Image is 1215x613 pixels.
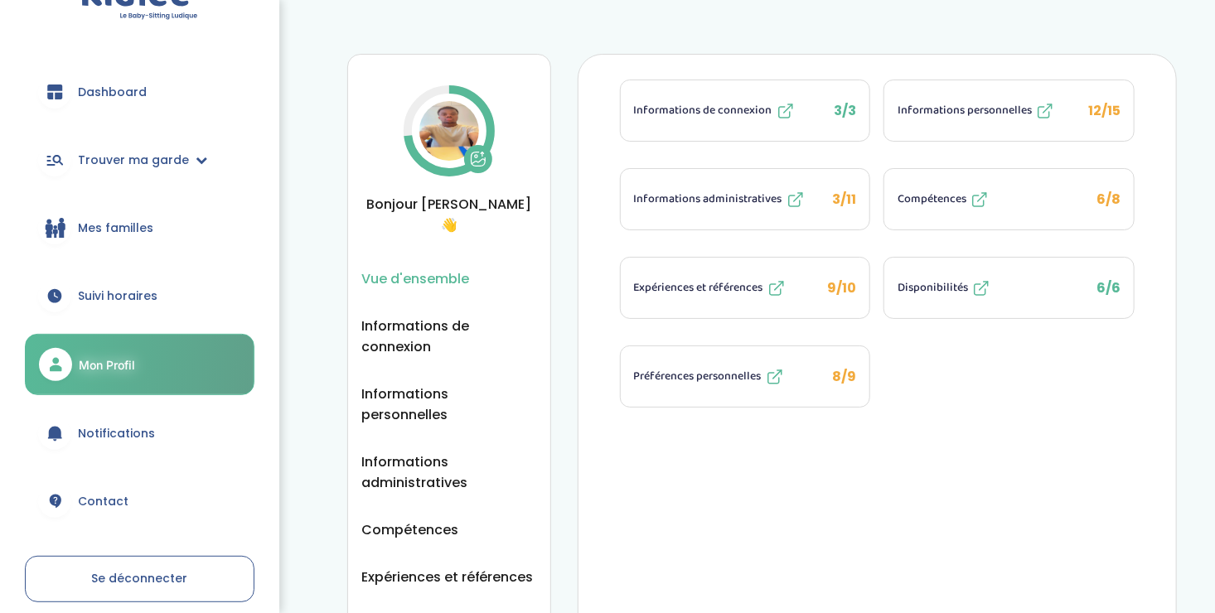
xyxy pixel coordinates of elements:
[832,190,856,209] span: 3/11
[361,567,534,587] button: Expériences et références
[92,570,188,586] span: Se déconnecter
[25,198,254,258] a: Mes familles
[883,168,1135,230] li: 6/8
[834,101,856,120] span: 3/3
[621,258,870,318] button: Expériences et références 9/10
[634,368,762,385] span: Préférences personnelles
[419,101,479,161] img: Avatar
[621,80,870,141] button: Informations de connexion 3/3
[79,356,135,374] span: Mon Profil
[1088,101,1121,120] span: 12/15
[620,168,871,230] li: 3/11
[634,102,772,119] span: Informations de connexion
[78,152,189,169] span: Trouver ma garde
[883,257,1135,319] li: 6/6
[898,191,966,208] span: Compétences
[361,268,469,289] button: Vue d'ensemble
[25,266,254,326] a: Suivi horaires
[361,384,537,425] button: Informations personnelles
[832,367,856,386] span: 8/9
[621,169,870,229] button: Informations administratives 3/11
[25,556,254,602] a: Se déconnecter
[620,257,871,319] li: 9/10
[884,169,1134,229] button: Compétences 6/8
[361,451,537,493] button: Informations administratives
[620,345,871,408] li: 8/9
[620,80,871,142] li: 3/3
[621,346,870,407] button: Préférences personnelles 8/9
[25,130,254,190] a: Trouver ma garde
[634,191,782,208] span: Informations administratives
[361,194,537,235] span: Bonjour [PERSON_NAME] 👋
[78,84,147,101] span: Dashboard
[884,258,1134,318] button: Disponibilités 6/6
[25,403,254,463] a: Notifications
[78,287,157,305] span: Suivi horaires
[898,279,968,297] span: Disponibilités
[78,220,153,237] span: Mes familles
[827,278,856,297] span: 9/10
[361,316,537,357] button: Informations de connexion
[883,80,1135,142] li: 12/15
[898,102,1032,119] span: Informations personnelles
[25,62,254,122] a: Dashboard
[884,80,1134,141] button: Informations personnelles 12/15
[78,493,128,510] span: Contact
[1096,190,1121,209] span: 6/8
[78,425,155,442] span: Notifications
[1096,278,1121,297] span: 6/6
[361,519,458,540] button: Compétences
[634,279,763,297] span: Expériences et références
[25,334,254,395] a: Mon Profil
[25,471,254,531] a: Contact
